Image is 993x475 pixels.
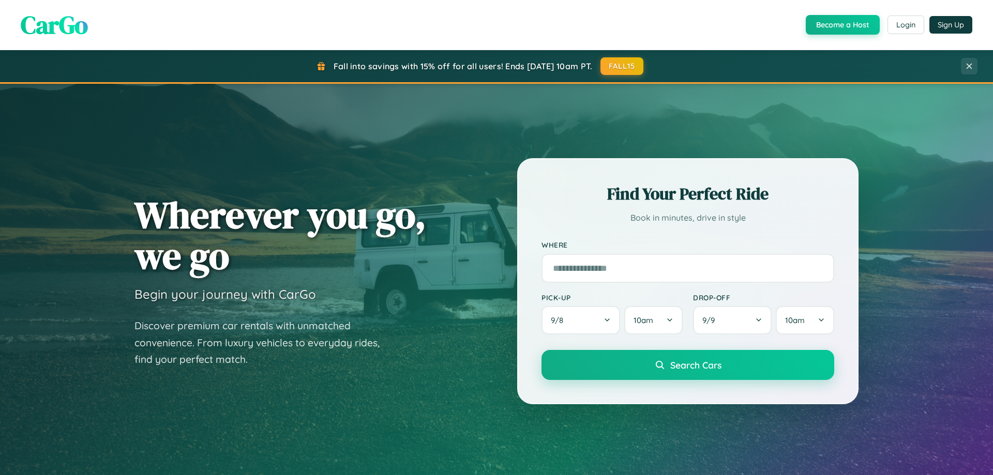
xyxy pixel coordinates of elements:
[134,317,393,368] p: Discover premium car rentals with unmatched convenience. From luxury vehicles to everyday rides, ...
[541,293,683,302] label: Pick-up
[541,241,834,250] label: Where
[334,61,593,71] span: Fall into savings with 15% off for all users! Ends [DATE] 10am PT.
[776,306,834,334] button: 10am
[134,286,316,302] h3: Begin your journey with CarGo
[634,315,653,325] span: 10am
[541,350,834,380] button: Search Cars
[134,194,426,276] h1: Wherever you go, we go
[600,57,644,75] button: FALL15
[541,306,620,334] button: 9/8
[21,8,88,42] span: CarGo
[693,293,834,302] label: Drop-off
[929,16,972,34] button: Sign Up
[702,315,720,325] span: 9 / 9
[624,306,683,334] button: 10am
[806,15,880,35] button: Become a Host
[541,182,834,205] h2: Find Your Perfect Ride
[693,306,772,334] button: 9/9
[541,210,834,225] p: Book in minutes, drive in style
[785,315,805,325] span: 10am
[887,16,924,34] button: Login
[670,359,721,371] span: Search Cars
[551,315,568,325] span: 9 / 8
